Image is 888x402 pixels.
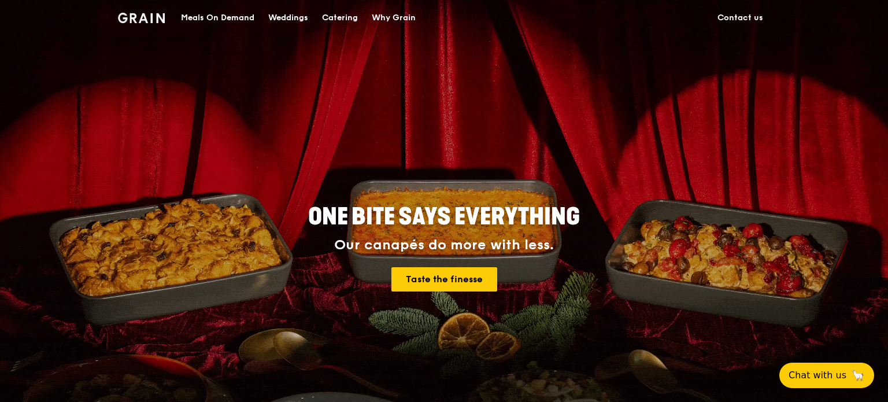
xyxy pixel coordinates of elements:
div: Catering [322,1,358,35]
div: Why Grain [372,1,416,35]
a: Catering [315,1,365,35]
a: Why Grain [365,1,423,35]
a: Contact us [711,1,770,35]
button: Chat with us🦙 [779,363,874,388]
div: Our canapés do more with less. [236,237,652,253]
div: Meals On Demand [181,1,254,35]
span: ONE BITE SAYS EVERYTHING [308,203,580,231]
a: Taste the finesse [391,267,497,292]
a: Weddings [261,1,315,35]
div: Weddings [268,1,308,35]
span: Chat with us [789,368,846,382]
img: Grain [118,13,165,23]
span: 🦙 [851,368,865,382]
